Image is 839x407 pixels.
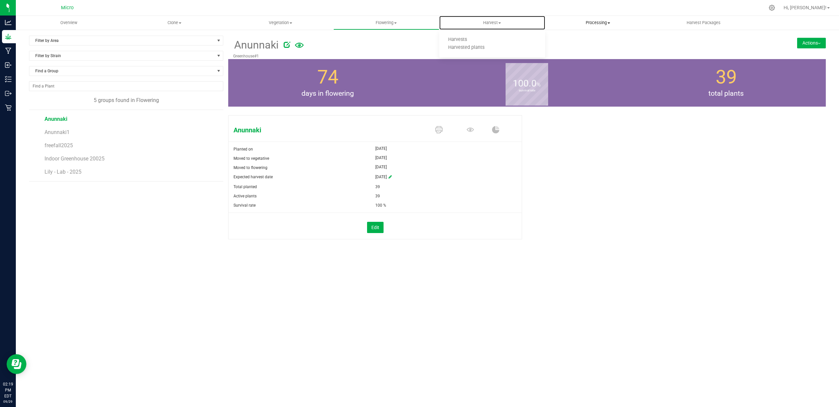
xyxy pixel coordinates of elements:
span: Filter by Strain [29,51,215,60]
group-info-box: Days in flowering [233,59,422,107]
span: Anunnaki [229,125,425,135]
span: Overview [51,20,86,26]
span: Harvests [439,37,476,43]
span: Processing [545,20,651,26]
a: Clone [122,16,228,30]
span: freefall2025 [45,142,73,149]
p: 02:19 PM EDT [3,381,13,399]
inline-svg: Inventory [5,76,12,83]
inline-svg: Analytics [5,19,12,26]
span: Planted on [233,147,253,152]
span: Active plants [233,194,257,198]
div: Manage settings [768,5,776,11]
inline-svg: Retail [5,104,12,111]
iframe: Resource center [7,354,26,374]
span: Moved to flowering [233,165,267,170]
span: Harvest Packages [678,20,730,26]
span: Expected harvest date [233,175,273,179]
span: total plants [627,88,826,99]
span: [DATE] [375,163,387,171]
span: Indoor Greenhouse 20025 [45,155,105,162]
button: Actions [797,38,826,48]
span: Micro [61,5,74,11]
span: [DATE] [375,172,387,182]
span: Clone [122,20,227,26]
span: Lily - Lab - 2025 [45,169,81,175]
b: survival rate [506,61,548,120]
span: Find a Group [29,66,215,76]
span: Anunnaki [45,116,67,122]
span: Hi, [PERSON_NAME]! [784,5,826,10]
span: Harvest [439,20,545,26]
inline-svg: Manufacturing [5,48,12,54]
span: Harvested plants [439,45,493,51]
inline-svg: Grow [5,33,12,40]
span: Moved to vegetative [233,156,269,161]
div: 5 groups found in Flowering [29,96,223,104]
span: Filter by Area [29,36,215,45]
span: Vegetation [228,20,333,26]
inline-svg: Inbound [5,62,12,68]
span: [DATE] [375,154,387,162]
a: Harvest Packages [651,16,757,30]
span: 39 [375,191,380,201]
a: Harvest Harvests Harvested plants [439,16,545,30]
p: Greenhouse#1 [233,53,721,59]
span: [DATE] [375,145,387,153]
span: Flowering [334,20,439,26]
a: Flowering [333,16,439,30]
button: Edit [367,222,384,233]
group-info-box: Total number of plants [632,59,821,107]
span: 100 % [375,201,386,210]
a: Overview [16,16,122,30]
span: Anunnaki1 [45,129,70,135]
span: 74 [317,66,338,88]
span: 39 [716,66,737,88]
inline-svg: Outbound [5,90,12,97]
a: Processing [545,16,651,30]
span: Total planted [233,185,257,189]
group-info-box: Survival rate [432,59,622,107]
span: 39 [375,182,380,191]
input: NO DATA FOUND [29,82,223,91]
span: Anunnaki [233,37,279,53]
p: 09/29 [3,399,13,404]
span: Survival rate [233,203,256,208]
a: Vegetation [228,16,333,30]
span: days in flowering [228,88,427,99]
span: select [215,36,223,45]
